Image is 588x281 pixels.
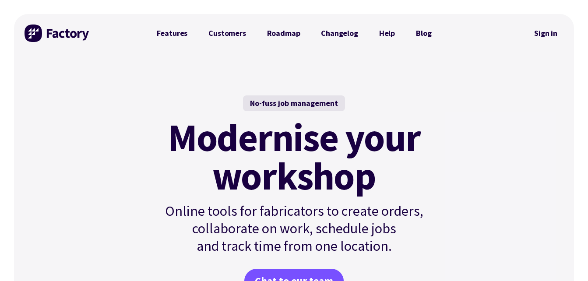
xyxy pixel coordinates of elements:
[528,23,563,43] nav: Secondary Navigation
[405,25,442,42] a: Blog
[528,23,563,43] a: Sign in
[198,25,256,42] a: Customers
[168,118,420,195] mark: Modernise your workshop
[243,95,345,111] div: No-fuss job management
[310,25,368,42] a: Changelog
[146,25,198,42] a: Features
[146,202,442,255] p: Online tools for fabricators to create orders, collaborate on work, schedule jobs and track time ...
[146,25,442,42] nav: Primary Navigation
[257,25,311,42] a: Roadmap
[25,25,90,42] img: Factory
[544,239,588,281] iframe: Chat Widget
[369,25,405,42] a: Help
